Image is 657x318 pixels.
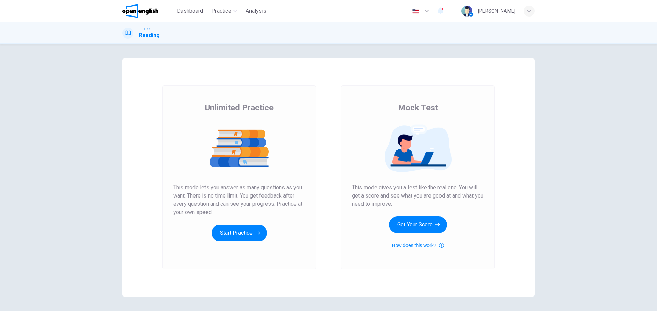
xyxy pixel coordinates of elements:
[389,216,447,233] button: Get Your Score
[243,5,269,17] button: Analysis
[122,4,174,18] a: OpenEnglish logo
[139,31,160,40] h1: Reading
[122,4,158,18] img: OpenEnglish logo
[246,7,266,15] span: Analysis
[212,225,267,241] button: Start Practice
[205,102,274,113] span: Unlimited Practice
[211,7,231,15] span: Practice
[139,26,150,31] span: TOEFL®
[174,5,206,17] button: Dashboard
[461,6,472,17] img: Profile picture
[352,183,484,208] span: This mode gives you a test like the real one. You will get a score and see what you are good at a...
[177,7,203,15] span: Dashboard
[173,183,305,216] span: This mode lets you answer as many questions as you want. There is no time limit. You get feedback...
[398,102,438,113] span: Mock Test
[209,5,240,17] button: Practice
[392,241,444,250] button: How does this work?
[411,9,420,14] img: en
[478,7,515,15] div: [PERSON_NAME]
